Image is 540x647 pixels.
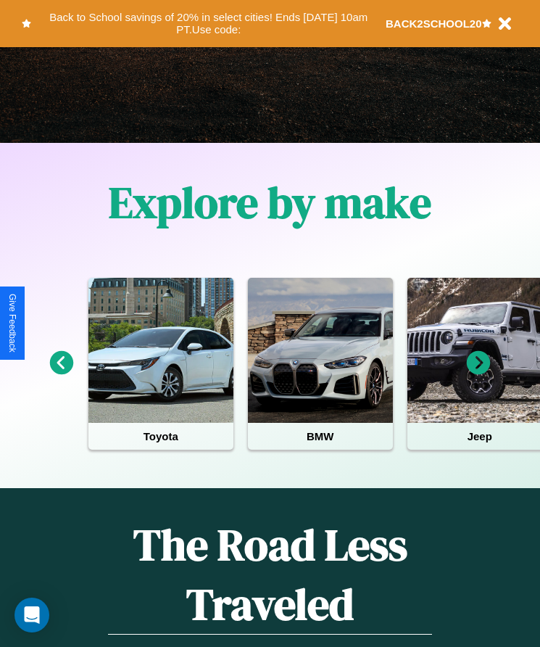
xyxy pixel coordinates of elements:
b: BACK2SCHOOL20 [386,17,482,30]
h1: Explore by make [109,173,431,232]
h1: The Road Less Traveled [108,515,432,635]
div: Give Feedback [7,294,17,353]
h4: Toyota [88,423,233,450]
div: Open Intercom Messenger [14,598,49,632]
h4: BMW [248,423,393,450]
button: Back to School savings of 20% in select cities! Ends [DATE] 10am PT.Use code: [31,7,386,40]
